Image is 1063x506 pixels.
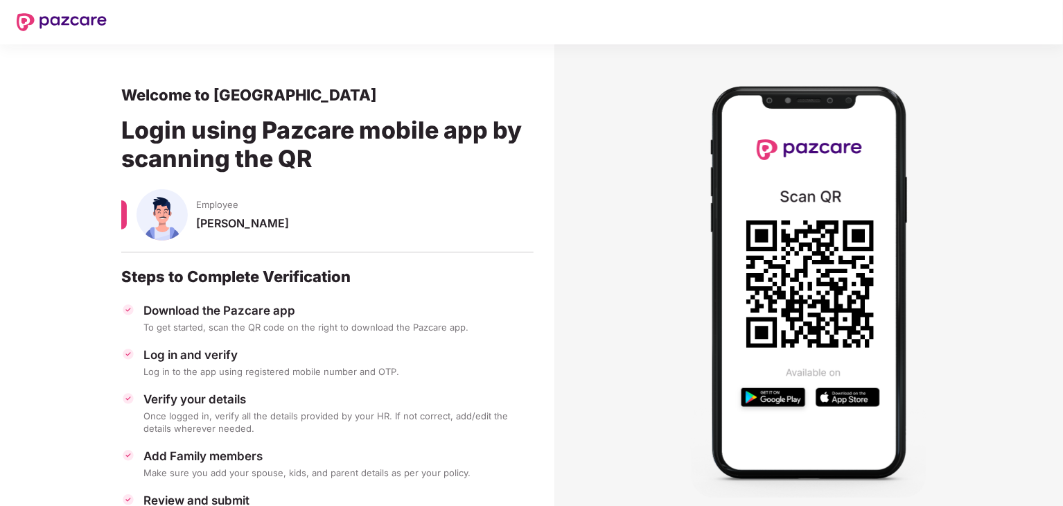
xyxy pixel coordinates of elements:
div: [PERSON_NAME] [196,216,534,243]
div: Login using Pazcare mobile app by scanning the QR [121,105,534,189]
img: Mobile [691,68,926,498]
img: New Pazcare Logo [17,13,107,31]
span: Employee [196,198,238,211]
img: svg+xml;base64,PHN2ZyBpZD0iU3BvdXNlX01hbGUiIHhtbG5zPSJodHRwOi8vd3d3LnczLm9yZy8yMDAwL3N2ZyIgeG1sbn... [137,189,188,241]
img: svg+xml;base64,PHN2ZyBpZD0iVGljay0zMngzMiIgeG1sbnM9Imh0dHA6Ly93d3cudzMub3JnLzIwMDAvc3ZnIiB3aWR0aD... [121,392,135,405]
div: Verify your details [143,392,534,407]
div: Download the Pazcare app [143,303,534,318]
div: Log in and verify [143,347,534,363]
div: Log in to the app using registered mobile number and OTP. [143,365,534,378]
div: To get started, scan the QR code on the right to download the Pazcare app. [143,321,534,333]
div: Steps to Complete Verification [121,267,534,286]
img: svg+xml;base64,PHN2ZyBpZD0iVGljay0zMngzMiIgeG1sbnM9Imh0dHA6Ly93d3cudzMub3JnLzIwMDAvc3ZnIiB3aWR0aD... [121,448,135,462]
div: Make sure you add your spouse, kids, and parent details as per your policy. [143,466,534,479]
div: Once logged in, verify all the details provided by your HR. If not correct, add/edit the details ... [143,410,534,435]
div: Add Family members [143,448,534,464]
img: svg+xml;base64,PHN2ZyBpZD0iVGljay0zMngzMiIgeG1sbnM9Imh0dHA6Ly93d3cudzMub3JnLzIwMDAvc3ZnIiB3aWR0aD... [121,303,135,317]
img: svg+xml;base64,PHN2ZyBpZD0iVGljay0zMngzMiIgeG1sbnM9Imh0dHA6Ly93d3cudzMub3JnLzIwMDAvc3ZnIiB3aWR0aD... [121,347,135,361]
div: Welcome to [GEOGRAPHIC_DATA] [121,85,534,105]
